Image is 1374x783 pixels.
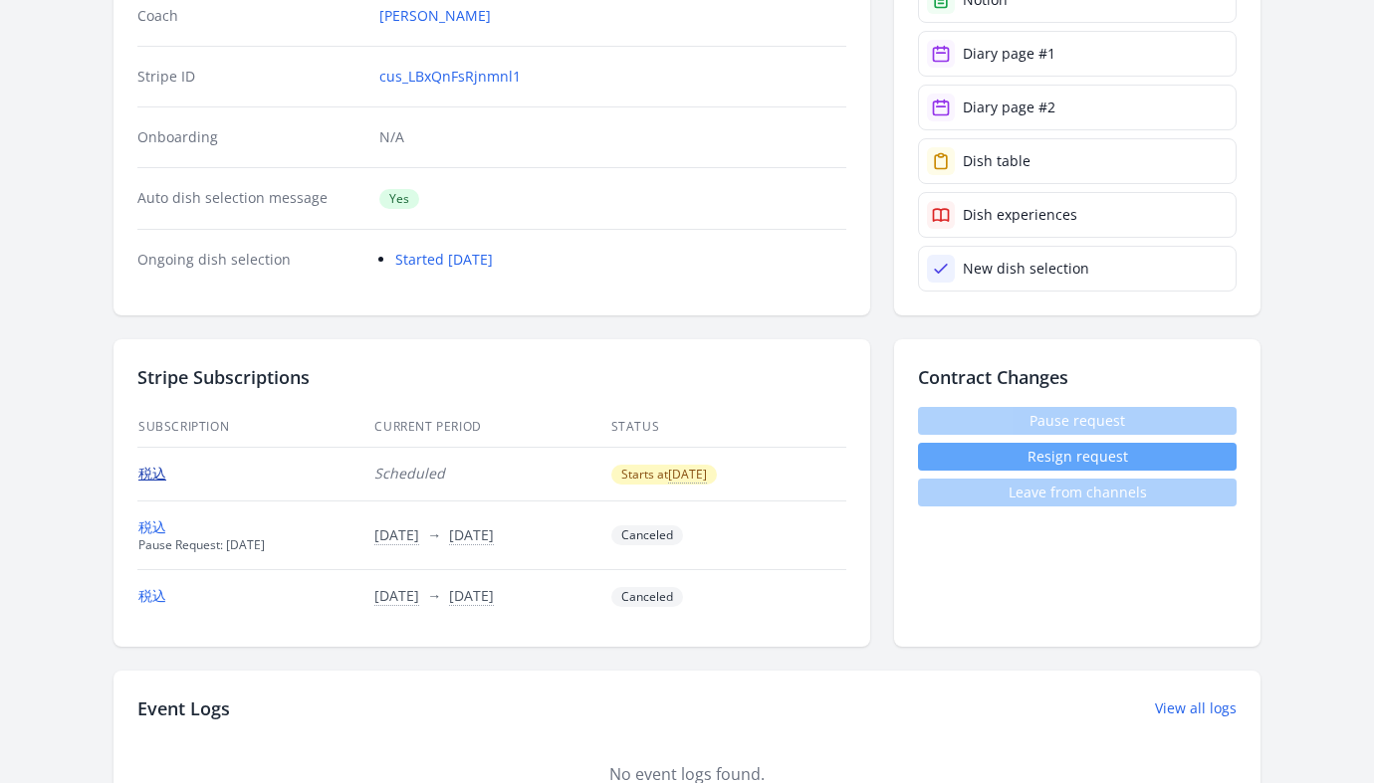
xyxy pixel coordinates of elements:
a: 税込 [138,464,166,483]
a: Started [DATE] [395,250,493,269]
div: New dish selection [963,259,1089,279]
span: → [427,586,441,605]
a: [PERSON_NAME] [379,6,491,26]
a: 税込 [138,586,166,605]
a: Diary page #1 [918,31,1237,77]
span: [DATE] [668,466,707,484]
a: 税込 [138,517,166,536]
a: New dish selection [918,246,1237,292]
a: Diary page #2 [918,85,1237,130]
th: Current Period [373,407,609,448]
dt: Auto dish selection message [137,188,363,209]
span: Canceled [611,587,683,607]
span: Canceled [611,525,683,545]
h2: Event Logs [137,694,230,722]
a: Dish table [918,138,1237,184]
dt: Ongoing dish selection [137,250,363,270]
div: Diary page #2 [963,98,1055,117]
button: [DATE] [374,525,419,545]
button: [DATE] [668,467,707,483]
div: Dish experiences [963,205,1077,225]
div: Dish table [963,151,1030,171]
p: N/A [379,127,846,147]
a: Dish experiences [918,192,1237,238]
button: [DATE] [374,586,419,606]
div: Pause Request: [DATE] [138,537,349,553]
a: View all logs [1155,698,1237,718]
div: Diary page #1 [963,44,1055,64]
button: Resign request [918,443,1237,471]
h2: Stripe Subscriptions [137,363,846,391]
h2: Contract Changes [918,363,1237,391]
span: Yes [379,189,419,209]
span: Pause request [918,407,1237,435]
button: [DATE] [449,586,494,606]
span: Starts at [611,465,717,485]
a: cus_LBxQnFsRjnmnl1 [379,67,521,87]
span: → [427,525,441,544]
th: Subscription [137,407,373,448]
dt: Coach [137,6,363,26]
span: Scheduled [374,464,445,483]
dt: Stripe ID [137,67,363,87]
button: [DATE] [449,525,494,545]
th: Status [610,407,846,448]
span: Leave from channels [918,479,1237,506]
dt: Onboarding [137,127,363,147]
